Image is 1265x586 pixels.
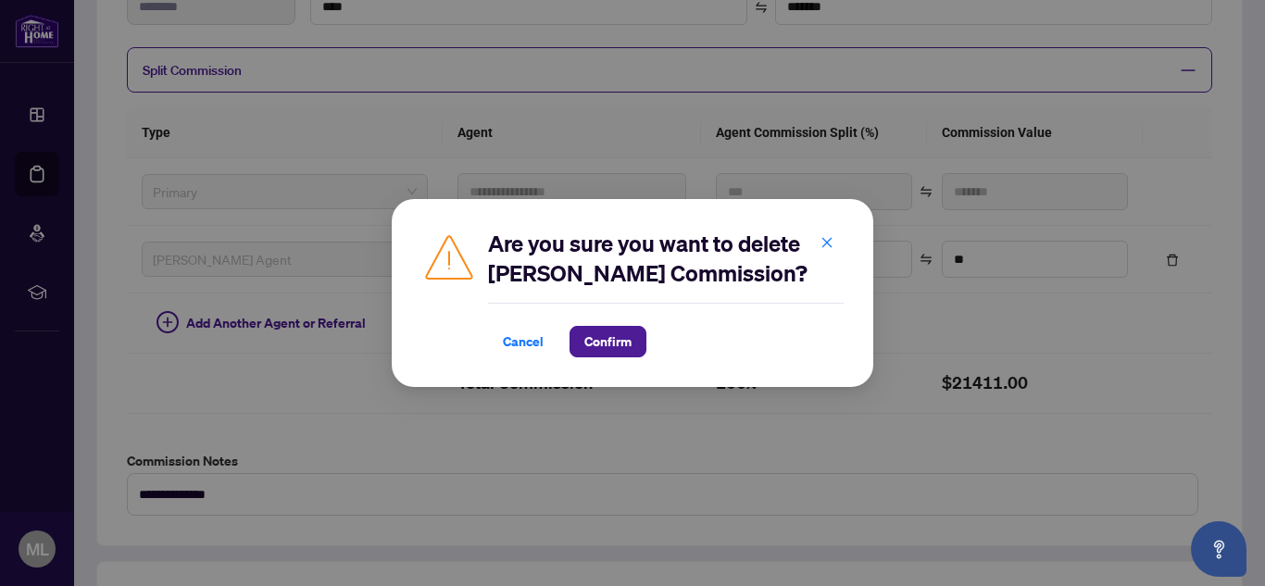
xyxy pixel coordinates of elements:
img: Caution Icon [421,229,477,284]
span: Cancel [503,327,544,356]
button: Open asap [1191,521,1246,577]
span: Confirm [584,327,632,356]
button: Cancel [488,326,558,357]
h2: Are you sure you want to delete [PERSON_NAME] Commission? [488,229,844,288]
button: Confirm [570,326,646,357]
span: close [820,236,833,249]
